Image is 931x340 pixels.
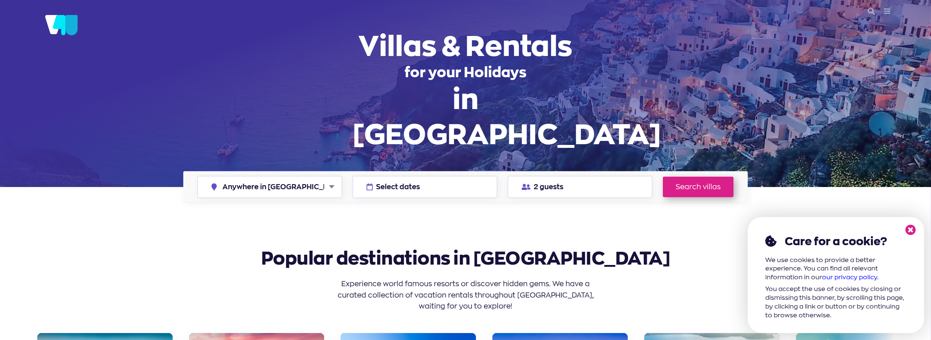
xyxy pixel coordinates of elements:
[37,247,894,269] h2: Popular destinations in [GEOGRAPHIC_DATA]
[353,28,578,63] span: Villas & Rentals
[353,81,578,152] span: in [GEOGRAPHIC_DATA]
[663,176,733,197] a: Search villas
[353,28,578,152] h1: for your Holidays
[338,278,594,312] p: Experience world famous resorts or discover hidden gems. We have a curated collection of vacation...
[534,183,563,190] span: 2 guests
[765,235,906,248] h2: Care for a cookie?
[376,183,420,190] span: Select dates
[508,176,652,198] button: 2 guests
[765,255,906,281] p: We use cookies to provide a better experience. You can find all relevant information in our .
[822,273,877,281] a: our privacy policy
[765,284,906,319] p: You accept the use of cookies by closing or dismissing this banner, by scrolling this page, by cl...
[353,176,497,198] button: Select dates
